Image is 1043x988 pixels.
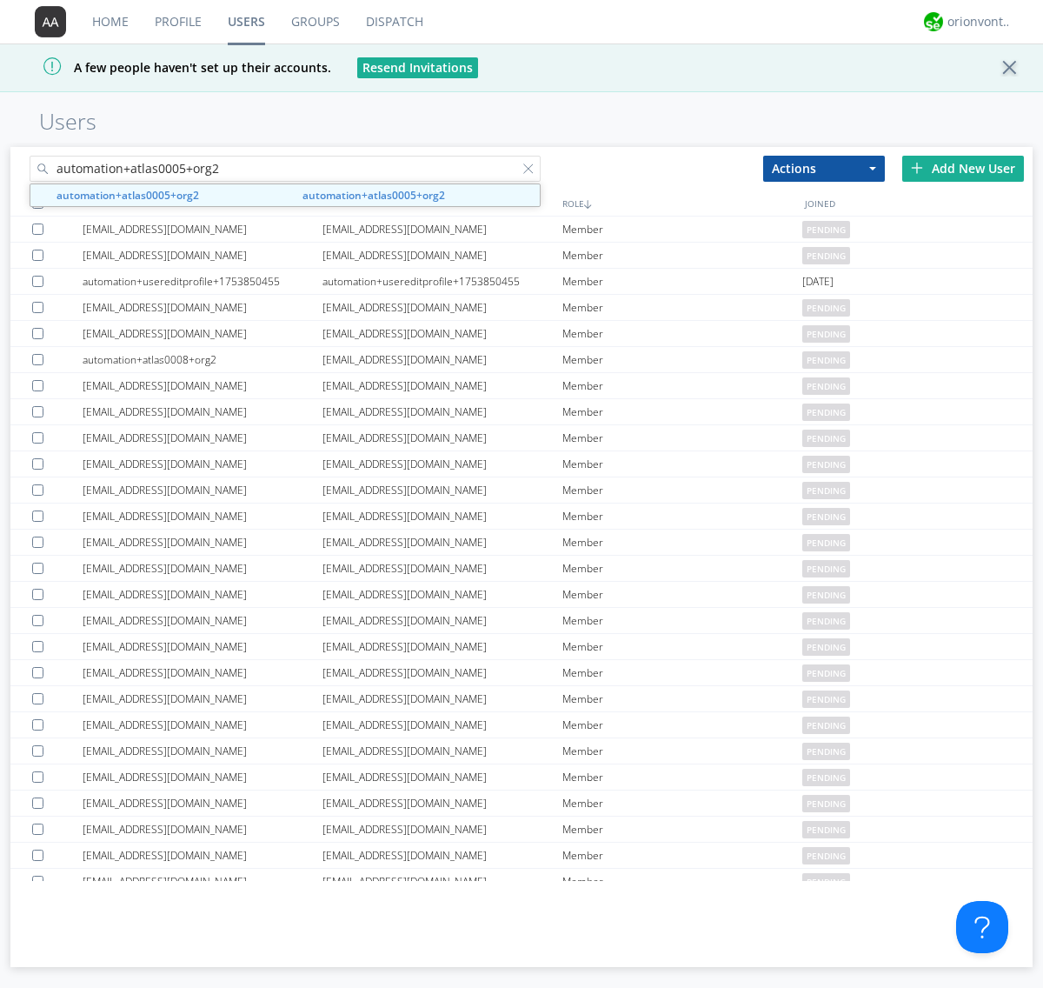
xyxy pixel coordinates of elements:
[83,843,322,868] div: [EMAIL_ADDRESS][DOMAIN_NAME]
[322,530,562,555] div: [EMAIL_ADDRESS][DOMAIN_NAME]
[83,269,322,294] div: automation+usereditprofile+1753850455
[322,660,562,685] div: [EMAIL_ADDRESS][DOMAIN_NAME]
[322,686,562,711] div: [EMAIL_ADDRESS][DOMAIN_NAME]
[562,869,802,894] div: Member
[802,534,850,551] span: pending
[83,530,322,555] div: [EMAIL_ADDRESS][DOMAIN_NAME]
[10,660,1033,686] a: [EMAIL_ADDRESS][DOMAIN_NAME][EMAIL_ADDRESS][DOMAIN_NAME]Memberpending
[802,221,850,238] span: pending
[802,873,850,891] span: pending
[10,530,1033,556] a: [EMAIL_ADDRESS][DOMAIN_NAME][EMAIL_ADDRESS][DOMAIN_NAME]Memberpending
[10,451,1033,477] a: [EMAIL_ADDRESS][DOMAIN_NAME][EMAIL_ADDRESS][DOMAIN_NAME]Memberpending
[322,817,562,842] div: [EMAIL_ADDRESS][DOMAIN_NAME]
[562,451,802,477] div: Member
[83,477,322,503] div: [EMAIL_ADDRESS][DOMAIN_NAME]
[562,556,802,581] div: Member
[562,712,802,738] div: Member
[83,425,322,451] div: [EMAIL_ADDRESS][DOMAIN_NAME]
[562,686,802,711] div: Member
[322,843,562,868] div: [EMAIL_ADDRESS][DOMAIN_NAME]
[322,582,562,607] div: [EMAIL_ADDRESS][DOMAIN_NAME]
[322,869,562,894] div: [EMAIL_ADDRESS][DOMAIN_NAME]
[83,582,322,607] div: [EMAIL_ADDRESS][DOMAIN_NAME]
[10,477,1033,504] a: [EMAIL_ADDRESS][DOMAIN_NAME][EMAIL_ADDRESS][DOMAIN_NAME]Memberpending
[562,582,802,607] div: Member
[10,764,1033,791] a: [EMAIL_ADDRESS][DOMAIN_NAME][EMAIL_ADDRESS][DOMAIN_NAME]Memberpending
[83,217,322,242] div: [EMAIL_ADDRESS][DOMAIN_NAME]
[802,430,850,447] span: pending
[322,269,562,294] div: automation+usereditprofile+1753850455
[562,347,802,372] div: Member
[562,791,802,816] div: Member
[322,764,562,790] div: [EMAIL_ADDRESS][DOMAIN_NAME]
[562,843,802,868] div: Member
[802,638,850,656] span: pending
[322,373,562,398] div: [EMAIL_ADDRESS][DOMAIN_NAME]
[802,795,850,812] span: pending
[10,634,1033,660] a: [EMAIL_ADDRESS][DOMAIN_NAME][EMAIL_ADDRESS][DOMAIN_NAME]Memberpending
[802,508,850,525] span: pending
[801,190,1043,216] div: JOINED
[802,325,850,343] span: pending
[10,243,1033,269] a: [EMAIL_ADDRESS][DOMAIN_NAME][EMAIL_ADDRESS][DOMAIN_NAME]Memberpending
[802,377,850,395] span: pending
[322,321,562,346] div: [EMAIL_ADDRESS][DOMAIN_NAME]
[322,347,562,372] div: [EMAIL_ADDRESS][DOMAIN_NAME]
[83,608,322,633] div: [EMAIL_ADDRESS][DOMAIN_NAME]
[302,188,445,203] strong: automation+atlas0005+org2
[911,162,923,174] img: plus.svg
[83,321,322,346] div: [EMAIL_ADDRESS][DOMAIN_NAME]
[802,482,850,499] span: pending
[10,399,1033,425] a: [EMAIL_ADDRESS][DOMAIN_NAME][EMAIL_ADDRESS][DOMAIN_NAME]Memberpending
[10,217,1033,243] a: [EMAIL_ADDRESS][DOMAIN_NAME][EMAIL_ADDRESS][DOMAIN_NAME]Memberpending
[357,57,478,78] button: Resend Invitations
[10,843,1033,869] a: [EMAIL_ADDRESS][DOMAIN_NAME][EMAIL_ADDRESS][DOMAIN_NAME]Memberpending
[10,321,1033,347] a: [EMAIL_ADDRESS][DOMAIN_NAME][EMAIL_ADDRESS][DOMAIN_NAME]Memberpending
[322,243,562,268] div: [EMAIL_ADDRESS][DOMAIN_NAME]
[763,156,885,182] button: Actions
[83,738,322,764] div: [EMAIL_ADDRESS][DOMAIN_NAME]
[802,847,850,864] span: pending
[322,712,562,738] div: [EMAIL_ADDRESS][DOMAIN_NAME]
[802,351,850,369] span: pending
[562,660,802,685] div: Member
[83,347,322,372] div: automation+atlas0008+org2
[10,373,1033,399] a: [EMAIL_ADDRESS][DOMAIN_NAME][EMAIL_ADDRESS][DOMAIN_NAME]Memberpending
[30,156,541,182] input: Search users
[802,717,850,734] span: pending
[562,817,802,842] div: Member
[10,608,1033,634] a: [EMAIL_ADDRESS][DOMAIN_NAME][EMAIL_ADDRESS][DOMAIN_NAME]Memberpending
[562,425,802,451] div: Member
[322,451,562,477] div: [EMAIL_ADDRESS][DOMAIN_NAME]
[322,217,562,242] div: [EMAIL_ADDRESS][DOMAIN_NAME]
[10,582,1033,608] a: [EMAIL_ADDRESS][DOMAIN_NAME][EMAIL_ADDRESS][DOMAIN_NAME]Memberpending
[802,456,850,473] span: pending
[562,477,802,503] div: Member
[322,608,562,633] div: [EMAIL_ADDRESS][DOMAIN_NAME]
[562,764,802,790] div: Member
[802,821,850,838] span: pending
[802,612,850,630] span: pending
[562,373,802,398] div: Member
[322,477,562,503] div: [EMAIL_ADDRESS][DOMAIN_NAME]
[83,451,322,477] div: [EMAIL_ADDRESS][DOMAIN_NAME]
[322,634,562,659] div: [EMAIL_ADDRESS][DOMAIN_NAME]
[322,295,562,320] div: [EMAIL_ADDRESS][DOMAIN_NAME]
[802,269,834,295] span: [DATE]
[83,504,322,529] div: [EMAIL_ADDRESS][DOMAIN_NAME]
[83,686,322,711] div: [EMAIL_ADDRESS][DOMAIN_NAME]
[10,817,1033,843] a: [EMAIL_ADDRESS][DOMAIN_NAME][EMAIL_ADDRESS][DOMAIN_NAME]Memberpending
[10,425,1033,451] a: [EMAIL_ADDRESS][DOMAIN_NAME][EMAIL_ADDRESS][DOMAIN_NAME]Memberpending
[10,686,1033,712] a: [EMAIL_ADDRESS][DOMAIN_NAME][EMAIL_ADDRESS][DOMAIN_NAME]Memberpending
[83,556,322,581] div: [EMAIL_ADDRESS][DOMAIN_NAME]
[322,504,562,529] div: [EMAIL_ADDRESS][DOMAIN_NAME]
[562,243,802,268] div: Member
[802,586,850,604] span: pending
[322,738,562,764] div: [EMAIL_ADDRESS][DOMAIN_NAME]
[902,156,1024,182] div: Add New User
[802,560,850,577] span: pending
[13,59,331,76] span: A few people haven't set up their accounts.
[802,769,850,786] span: pending
[802,404,850,421] span: pending
[56,188,199,203] strong: automation+atlas0005+org2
